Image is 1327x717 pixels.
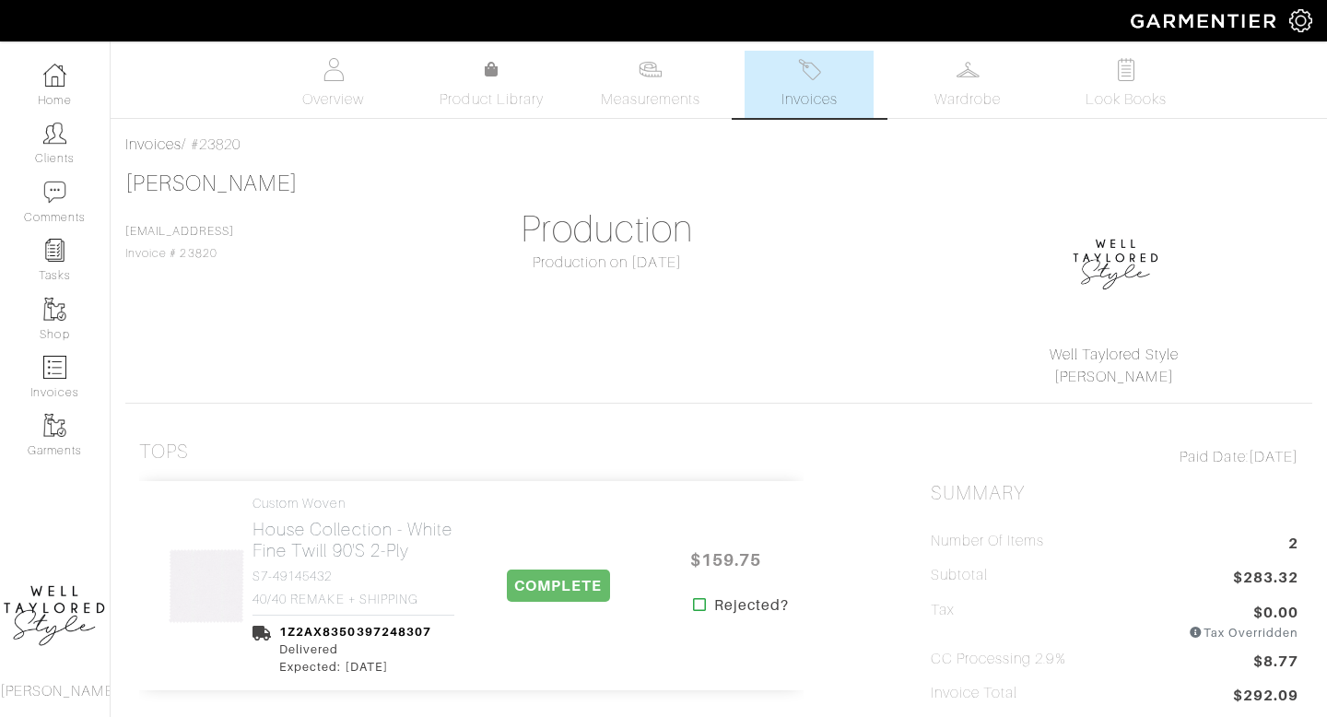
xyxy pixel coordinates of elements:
[1121,5,1289,37] img: garmentier-logo-header-white-b43fb05a5012e4ada735d5af1a66efaba907eab6374d6393d1fbf88cb4ef424d.png
[1253,651,1298,676] span: $8.77
[43,239,66,262] img: reminder-icon-8004d30b9f0a5d33ae49ab947aed9ed385cf756f9e5892f1edd6e32f2345188e.png
[671,540,781,580] span: $159.75
[1062,51,1191,118] a: Look Books
[1289,9,1312,32] img: gear-icon-white-bd11855cb880d31180b6d7d6211b90ccbf57a29d726f0c71d8c61bd08dd39cc2.png
[43,64,66,87] img: dashboard-icon-dbcd8f5a0b271acd01030246c82b418ddd0df26cd7fceb0bd07c9910d44c42f6.png
[957,58,980,81] img: wardrobe-487a4870c1b7c33e795ec22d11cfc2ed9d08956e64fb3008fe2437562e282088.svg
[43,122,66,145] img: clients-icon-6bae9207a08558b7cb47a8932f037763ab4055f8c8b6bfacd5dc20c3e0201464.png
[279,641,431,658] div: Delivered
[798,58,821,81] img: orders-27d20c2124de7fd6de4e0e44c1d41de31381a507db9b33961299e4e07d508b8c.svg
[279,658,431,676] div: Expected: [DATE]
[322,58,345,81] img: basicinfo-40fd8af6dae0f16599ec9e87c0ef1c0a1fdea2edbe929e3d69a839185d80c458.svg
[43,356,66,379] img: orders-icon-0abe47150d42831381b5fb84f609e132dff9fe21cb692f30cb5eec754e2cba89.png
[639,58,662,81] img: measurements-466bbee1fd09ba9460f595b01e5d73f9e2bff037440d3c8f018324cb6cdf7a4a.svg
[601,88,701,111] span: Measurements
[428,59,557,111] a: Product Library
[934,88,1001,111] span: Wardrobe
[931,446,1298,468] div: [DATE]
[1189,624,1298,641] div: Tax Overridden
[1050,347,1179,363] a: Well Taylored Style
[168,547,245,625] img: AoVq4kQ1FdJoGgHqjLbzdgAG
[931,482,1298,505] h2: Summary
[252,496,454,606] a: Custom Woven House Collection - White Fine Twill 90's 2-Ply S7-49145432 40/40 REMAKE + SHIPPING
[1180,449,1249,465] span: Paid Date:
[125,225,234,260] span: Invoice # 23820
[423,252,791,274] div: Production on [DATE]
[714,594,789,617] strong: Rejected?
[43,298,66,321] img: garments-icon-b7da505a4dc4fd61783c78ac3ca0ef83fa9d6f193b1c9dc38574b1d14d53ca28.png
[269,51,398,118] a: Overview
[507,570,609,602] span: COMPLETE
[931,651,1066,668] h5: CC Processing 2.9%
[1086,88,1168,111] span: Look Books
[931,567,988,584] h5: Subtotal
[1115,58,1138,81] img: todo-9ac3debb85659649dc8f770b8b6100bb5dab4b48dedcbae339e5042a72dfd3cc.svg
[1070,215,1162,307] img: 1593278135251.png.png
[1288,533,1298,558] span: 2
[440,88,544,111] span: Product Library
[1233,567,1298,592] span: $283.32
[43,414,66,437] img: garments-icon-b7da505a4dc4fd61783c78ac3ca0ef83fa9d6f193b1c9dc38574b1d14d53ca28.png
[931,602,955,634] h5: Tax
[1253,602,1298,624] span: $0.00
[1054,369,1174,385] a: [PERSON_NAME]
[1233,685,1298,710] span: $292.09
[931,685,1018,702] h5: Invoice Total
[781,88,838,111] span: Invoices
[279,625,431,639] a: 1Z2AX8350397248307
[43,181,66,204] img: comment-icon-a0a6a9ef722e966f86d9cbdc48e553b5cf19dbc54f86b18d962a5391bc8f6eb6.png
[252,519,454,561] h2: House Collection - White Fine Twill 90's 2-Ply
[125,171,298,195] a: [PERSON_NAME]
[423,207,791,252] h1: Production
[125,134,1312,156] div: / #23820
[252,569,454,584] h4: S7-49145432
[252,592,454,607] h4: 40/40 REMAKE + SHIPPING
[139,441,189,464] h3: Tops
[125,225,234,238] a: [EMAIL_ADDRESS]
[931,533,1045,550] h5: Number of Items
[125,136,182,153] a: Invoices
[745,51,874,118] a: Invoices
[302,88,364,111] span: Overview
[252,496,454,511] h4: Custom Woven
[586,51,716,118] a: Measurements
[903,51,1032,118] a: Wardrobe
